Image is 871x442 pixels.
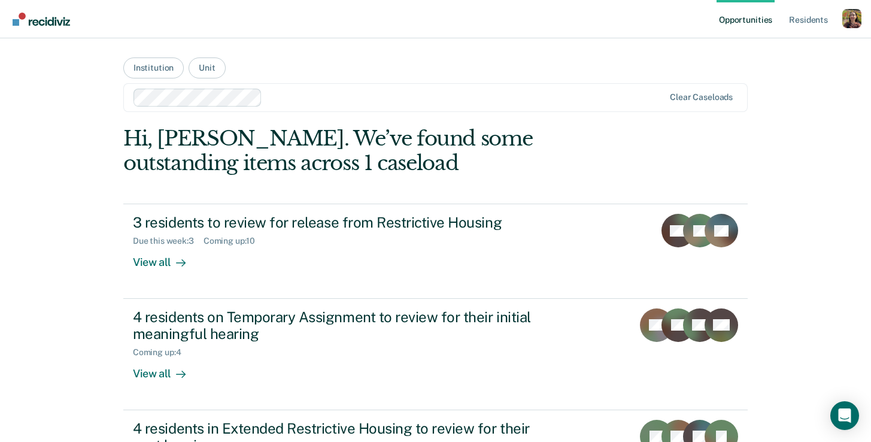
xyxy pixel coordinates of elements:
[133,214,553,231] div: 3 residents to review for release from Restrictive Housing
[13,13,70,26] img: Recidiviz
[123,57,184,78] button: Institution
[670,92,733,102] div: Clear caseloads
[133,308,553,343] div: 4 residents on Temporary Assignment to review for their initial meaningful hearing
[123,126,623,175] div: Hi, [PERSON_NAME]. We’ve found some outstanding items across 1 caseload
[123,299,748,410] a: 4 residents on Temporary Assignment to review for their initial meaningful hearingComing up:4View...
[830,401,859,430] div: Open Intercom Messenger
[133,246,200,270] div: View all
[133,358,200,381] div: View all
[133,236,204,246] div: Due this week : 3
[204,236,265,246] div: Coming up : 10
[842,9,861,28] button: Profile dropdown button
[123,204,748,298] a: 3 residents to review for release from Restrictive HousingDue this week:3Coming up:10View all
[133,347,191,358] div: Coming up : 4
[189,57,225,78] button: Unit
